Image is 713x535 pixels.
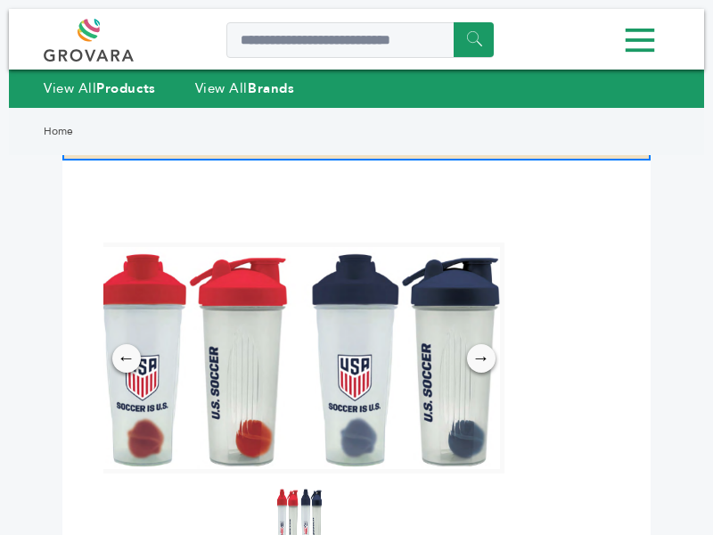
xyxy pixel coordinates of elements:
a: View AllBrands [195,79,295,97]
a: View AllProducts [44,79,156,97]
div: ← [112,344,141,373]
strong: Products [96,79,155,97]
img: U.S. Soccer Shaker Bottle – 24oz 0 units per case 0.0 oz [99,247,500,470]
input: Search a product or brand... [226,22,494,58]
div: Menu [44,21,669,61]
strong: Brands [248,79,294,97]
a: Home [44,124,73,138]
div: → [467,344,496,373]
